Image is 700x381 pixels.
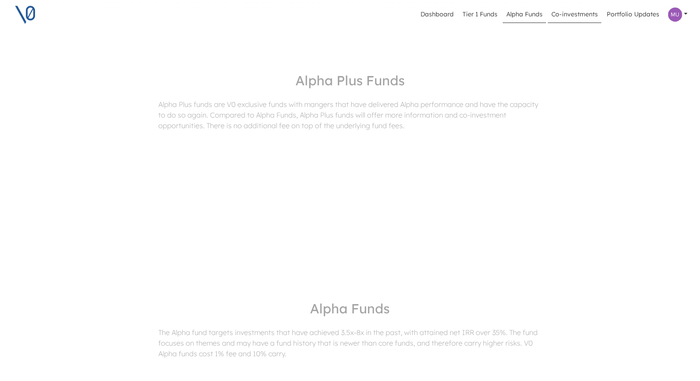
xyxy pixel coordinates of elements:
span: Alpha Plus [134,217,183,230]
a: Tier 1 Funds [459,6,501,23]
div: The Alpha fund targets investments that have achieved 3.5x-8x in the past, with attained net IRR ... [152,327,548,366]
img: Profile [668,8,682,22]
a: Alpha Funds [503,6,546,23]
span: Closed [186,217,222,230]
div: Alpha Plus funds are V0 exclusive funds with mangers that have delivered Alpha performance and ha... [152,99,548,138]
img: V0 logo [14,4,36,26]
img: V0 [448,154,558,265]
h4: Alpha Plus Funds [112,65,588,95]
h3: V0 [136,202,420,214]
a: Dashboard [417,6,457,23]
a: Portfolio Updates [603,6,663,23]
a: Co-investments [548,6,601,23]
a: V0Alpha PlusClosedV0 [118,145,582,272]
h4: Alpha Funds [112,293,588,324]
